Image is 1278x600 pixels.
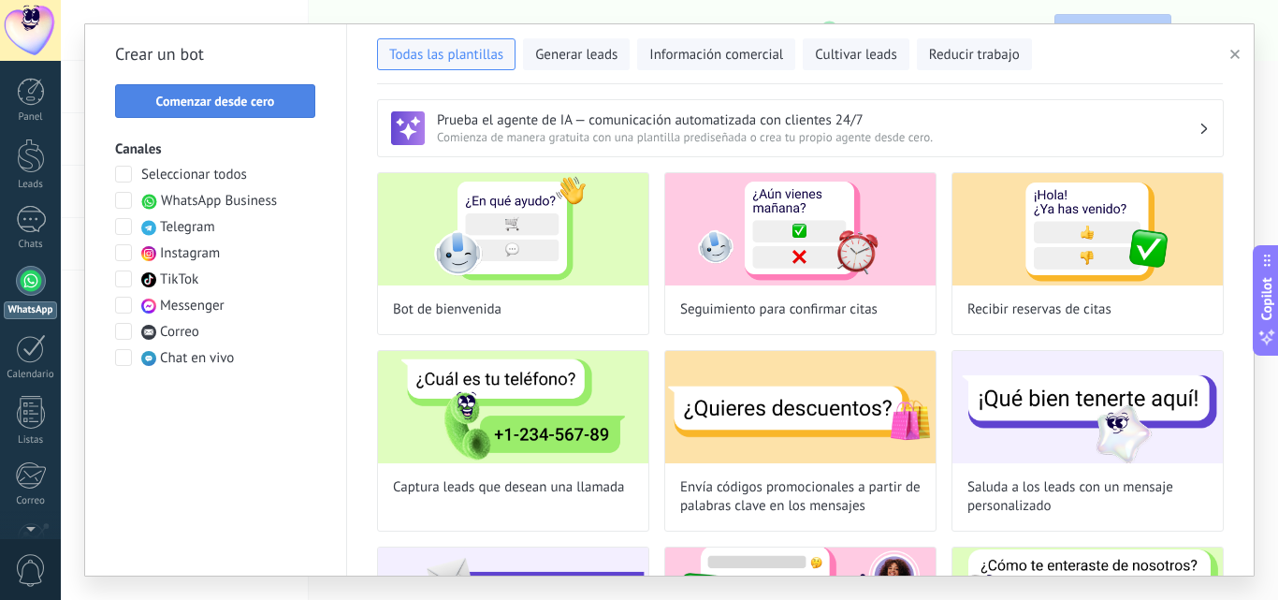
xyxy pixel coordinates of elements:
[160,244,220,263] span: Instagram
[952,173,1223,285] img: Recibir reservas de citas
[929,46,1020,65] span: Reducir trabajo
[803,38,908,70] button: Cultivar leads
[649,46,783,65] span: Información comercial
[535,46,617,65] span: Generar leads
[4,239,58,251] div: Chats
[4,369,58,381] div: Calendario
[115,39,316,69] h2: Crear un bot
[160,297,225,315] span: Messenger
[378,173,648,285] img: Bot de bienvenida
[160,323,199,342] span: Correo
[4,111,58,124] div: Panel
[952,351,1223,463] img: Saluda a los leads con un mensaje personalizado
[665,351,936,463] img: Envía códigos promocionales a partir de palabras clave en los mensajes
[665,173,936,285] img: Seguimiento para confirmar citas
[637,38,795,70] button: Información comercial
[377,38,516,70] button: Todas las plantillas
[393,300,501,319] span: Bot de bienvenida
[4,301,57,319] div: WhatsApp
[161,192,277,211] span: WhatsApp Business
[967,478,1208,516] span: Saluda a los leads con un mensaje personalizado
[115,140,316,158] h3: Canales
[815,46,896,65] span: Cultivar leads
[160,218,215,237] span: Telegram
[389,46,503,65] span: Todas las plantillas
[160,271,198,289] span: TikTok
[378,351,648,463] img: Captura leads que desean una llamada
[917,38,1032,70] button: Reducir trabajo
[4,495,58,507] div: Correo
[393,478,625,497] span: Captura leads que desean una llamada
[115,84,315,118] button: Comenzar desde cero
[4,434,58,446] div: Listas
[523,38,630,70] button: Generar leads
[4,179,58,191] div: Leads
[1257,277,1276,320] span: Copilot
[160,349,234,368] span: Chat en vivo
[156,95,275,108] span: Comenzar desde cero
[141,166,247,184] span: Seleccionar todos
[680,300,878,319] span: Seguimiento para confirmar citas
[680,478,921,516] span: Envía códigos promocionales a partir de palabras clave en los mensajes
[437,111,1198,129] h3: Prueba el agente de IA — comunicación automatizada con clientes 24/7
[967,300,1111,319] span: Recibir reservas de citas
[437,129,1198,145] span: Comienza de manera gratuita con una plantilla prediseñada o crea tu propio agente desde cero.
